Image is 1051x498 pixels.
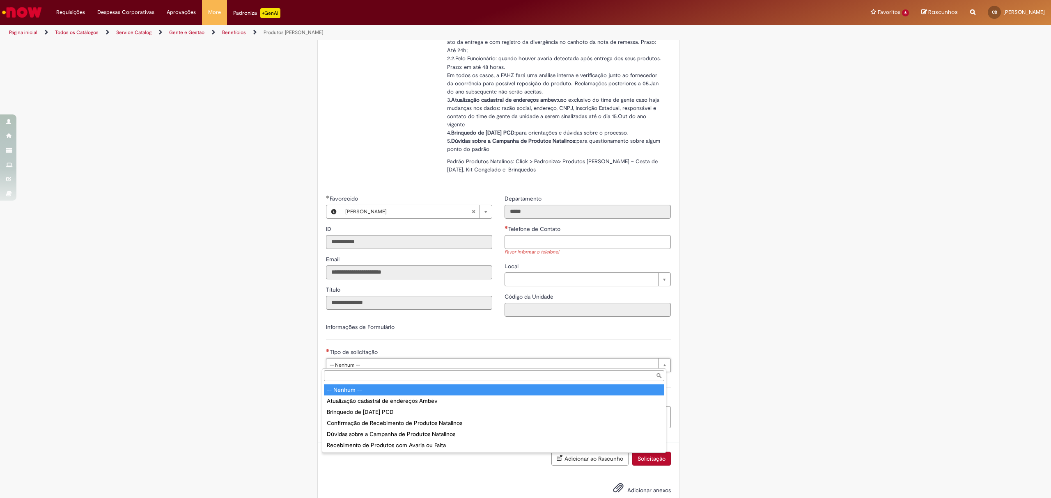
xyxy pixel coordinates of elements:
div: Atualização cadastral de endereços Ambev [324,395,664,407]
div: -- Nenhum -- [324,384,664,395]
div: Recebimento de Produtos com Avaria ou Falta [324,440,664,451]
div: Confirmação de Recebimento de Produtos Natalinos [324,418,664,429]
ul: Tipo de solicitação [322,383,666,452]
div: Dúvidas sobre a Campanha de Produtos Natalinos [324,429,664,440]
div: Brinquedo de [DATE] PCD [324,407,664,418]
